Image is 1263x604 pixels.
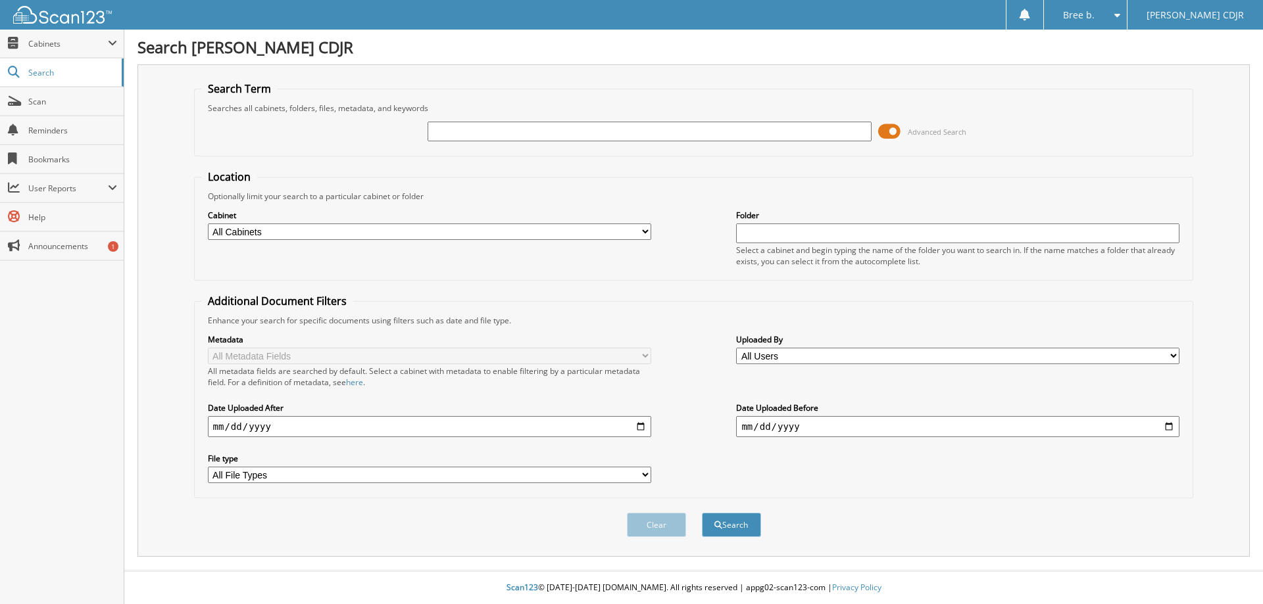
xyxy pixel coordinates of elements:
label: Metadata [208,334,651,345]
span: Announcements [28,241,117,252]
img: scan123-logo-white.svg [13,6,112,24]
div: Searches all cabinets, folders, files, metadata, and keywords [201,103,1187,114]
label: File type [208,453,651,464]
input: start [208,416,651,437]
span: Reminders [28,125,117,136]
button: Search [702,513,761,537]
span: Bookmarks [28,154,117,165]
div: Optionally limit your search to a particular cabinet or folder [201,191,1187,202]
label: Date Uploaded After [208,402,651,413]
a: here [346,377,363,388]
button: Clear [627,513,686,537]
span: Scan123 [507,582,538,593]
a: Privacy Policy [832,582,881,593]
div: © [DATE]-[DATE] [DOMAIN_NAME]. All rights reserved | appg02-scan123-com | [124,572,1263,604]
label: Uploaded By [736,334,1179,345]
input: end [736,416,1179,437]
legend: Search Term [201,81,278,96]
span: Search [28,67,115,78]
span: Advanced Search [908,127,966,137]
span: [PERSON_NAME] CDJR [1147,11,1244,19]
span: Cabinets [28,38,108,49]
span: User Reports [28,183,108,194]
div: Enhance your search for specific documents using filters such as date and file type. [201,315,1187,326]
label: Date Uploaded Before [736,402,1179,413]
div: 1 [108,241,118,252]
span: Help [28,212,117,223]
label: Folder [736,210,1179,221]
div: All metadata fields are searched by default. Select a cabinet with metadata to enable filtering b... [208,365,651,388]
label: Cabinet [208,210,651,221]
legend: Location [201,170,257,184]
legend: Additional Document Filters [201,294,353,308]
span: Bree b. [1063,11,1095,19]
div: Select a cabinet and begin typing the name of the folder you want to search in. If the name match... [736,244,1179,267]
h1: Search [PERSON_NAME] CDJR [137,36,1250,58]
span: Scan [28,96,117,107]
